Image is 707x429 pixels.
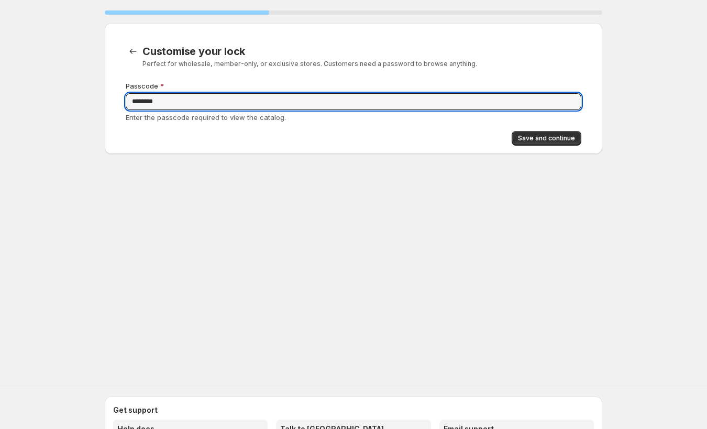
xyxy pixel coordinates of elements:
[113,405,594,415] h2: Get support
[518,134,575,142] span: Save and continue
[126,82,158,90] span: Passcode
[126,113,286,122] span: Enter the passcode required to view the catalog.
[512,131,581,146] button: Save and continue
[126,44,140,59] button: CustomisationStep.backToTemplates
[142,45,245,58] span: Customise your lock
[142,60,581,68] p: Perfect for wholesale, member-only, or exclusive stores. Customers need a password to browse anyt...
